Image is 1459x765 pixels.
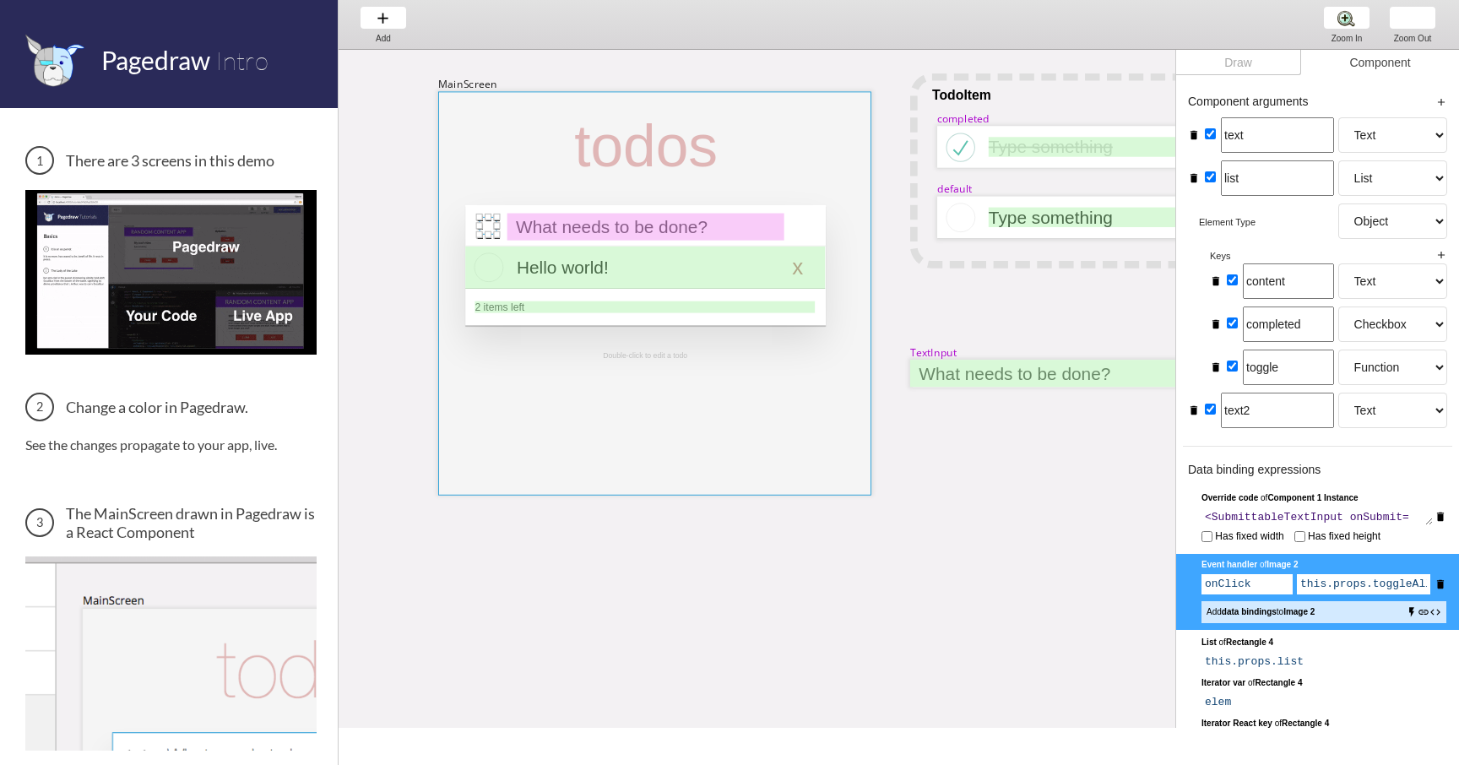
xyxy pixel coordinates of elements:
img: 3 screens [25,190,317,354]
img: baseline-add-24px.svg [374,9,392,27]
i: delete [1188,129,1200,141]
div: Zoom In [1315,34,1379,43]
b: data bindings [1222,607,1277,616]
i: link [1418,606,1429,618]
div: of [1201,718,1446,730]
div: completed [937,111,990,125]
span: Rectangle 4 [1226,637,1273,647]
h3: There are 3 screens in this demo [25,146,317,175]
span: Pagedraw [101,45,210,75]
i: delete [1188,172,1200,184]
div: TextInput [910,345,957,359]
span: Add to [1207,606,1315,618]
span: Image 2 [1266,560,1298,569]
div: Zoom Out [1380,34,1445,43]
span: List [1201,637,1219,647]
input: Prop name [1221,117,1334,153]
input: Prop name [1221,393,1334,428]
i: add [1435,96,1447,108]
i: delete [1210,361,1222,373]
span: Rectangle 4 [1255,678,1302,687]
h3: The MainScreen drawn in Pagedraw is a React Component [25,504,317,541]
div: default [937,182,973,195]
span: Has fixed height [1305,529,1380,544]
i: add [1435,249,1447,261]
div: MainScreen [438,77,496,90]
img: zoom-plus.png [1337,9,1355,27]
span: Event handler [1201,560,1260,569]
div: of [1201,492,1446,504]
div: Add [351,34,415,43]
input: Prop name [1243,307,1334,342]
div: of [1201,637,1446,648]
input: Prop name [1243,350,1334,385]
i: delete [1188,404,1200,416]
i: code [1429,606,1441,618]
div: of [1201,677,1446,689]
input: Prop name [1243,263,1334,299]
b: Image 2 [1283,607,1315,616]
h5: Data binding expressions [1188,464,1447,476]
input: e.g. this.foo [1297,574,1430,595]
textarea: <SubmittableTextInput onSubmit={this.props.addTodo} /> [1201,507,1435,527]
h5: keys [1210,251,1269,261]
img: favicon.png [25,34,84,87]
p: See the changes propagate to your app, live. [25,437,317,453]
span: Rectangle 4 [1282,719,1329,728]
div: of [1201,559,1446,571]
h5: Element type [1199,217,1261,227]
img: The MainScreen Component in Pagedraw [25,556,317,751]
h3: Change a color in Pagedraw. [25,393,317,421]
i: delete [1435,574,1446,595]
input: Prop name [1221,160,1334,196]
input: e.g. onClick [1201,574,1293,595]
input: Has fixed height [1294,531,1305,542]
h5: Component arguments [1188,95,1435,108]
i: delete [1435,507,1446,527]
span: Component 1 Instance [1267,493,1358,502]
span: Override code [1201,493,1261,502]
span: Iterator var [1201,678,1248,687]
img: zoom-minus.png [1403,9,1421,27]
div: Draw [1176,50,1301,75]
i: delete [1210,275,1222,287]
span: Iterator React key [1201,719,1275,728]
input: Has fixed width [1201,531,1212,542]
span: Intro [215,45,268,76]
i: delete [1210,318,1222,330]
div: Component [1301,50,1459,75]
span: Has fixed width [1212,529,1284,544]
i: flash_on [1406,606,1418,618]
